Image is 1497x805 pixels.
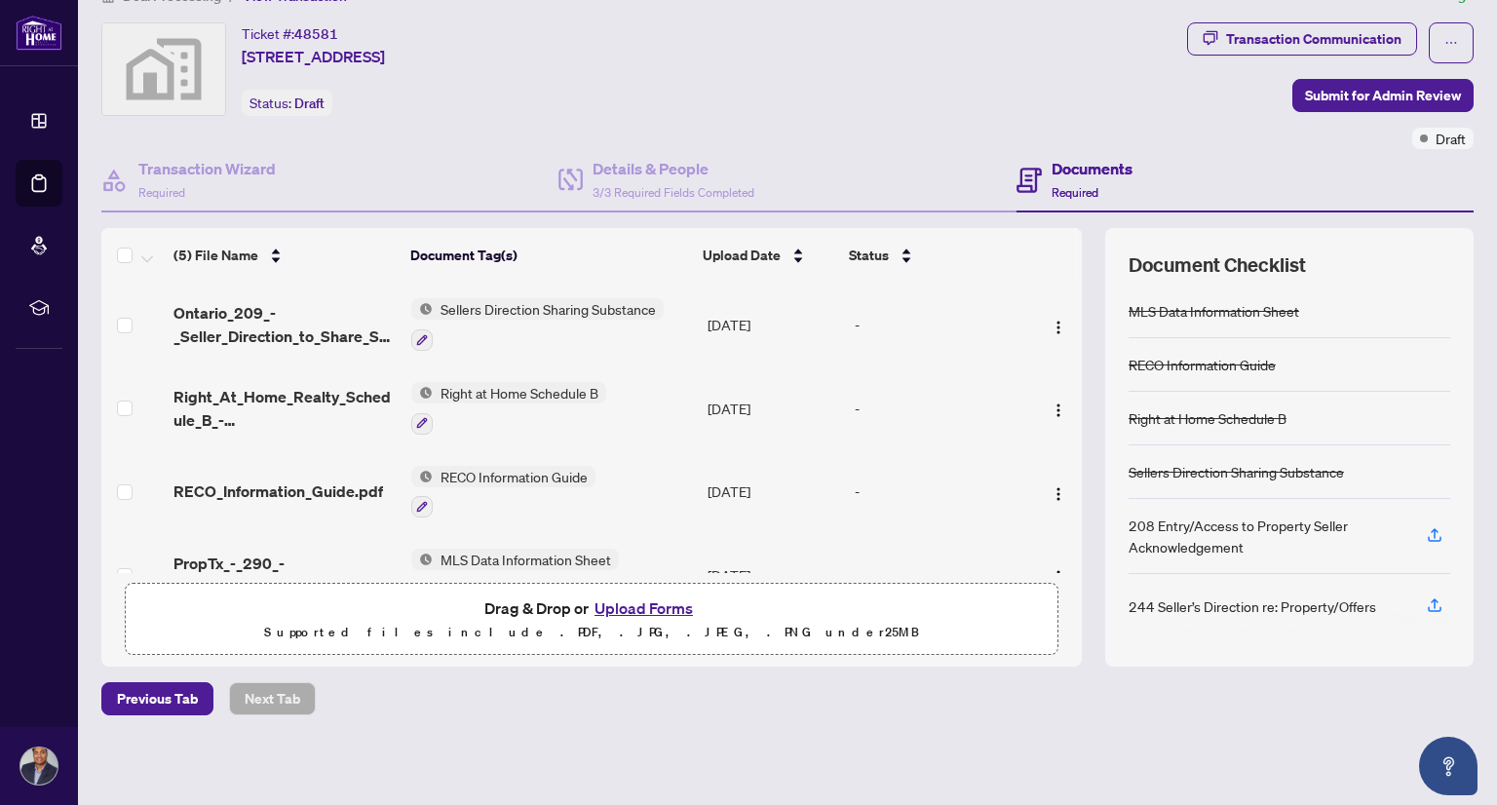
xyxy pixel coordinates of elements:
[1226,23,1401,55] div: Transaction Communication
[593,157,754,180] h4: Details & People
[411,298,664,351] button: Status IconSellers Direction Sharing Substance
[403,228,695,283] th: Document Tag(s)
[1043,476,1074,507] button: Logo
[1187,22,1417,56] button: Transaction Communication
[1436,128,1466,149] span: Draft
[1043,559,1074,591] button: Logo
[1129,300,1299,322] div: MLS Data Information Sheet
[1305,80,1461,111] span: Submit for Admin Review
[700,366,847,450] td: [DATE]
[229,682,316,715] button: Next Tab
[855,480,1022,502] div: -
[411,466,595,518] button: Status IconRECO Information Guide
[173,479,383,503] span: RECO_Information_Guide.pdf
[411,382,606,435] button: Status IconRight at Home Schedule B
[1052,157,1132,180] h4: Documents
[1129,461,1344,482] div: Sellers Direction Sharing Substance
[1051,402,1066,418] img: Logo
[126,584,1057,656] span: Drag & Drop orUpload FormsSupported files include .PDF, .JPG, .JPEG, .PNG under25MB
[411,298,433,320] img: Status Icon
[20,747,58,785] img: Profile Icon
[433,298,664,320] span: Sellers Direction Sharing Substance
[411,466,433,487] img: Status Icon
[589,595,699,621] button: Upload Forms
[138,157,276,180] h4: Transaction Wizard
[1043,309,1074,340] button: Logo
[1129,595,1376,617] div: 244 Seller’s Direction re: Property/Offers
[433,466,595,487] span: RECO Information Guide
[102,23,225,115] img: svg%3e
[137,621,1046,644] p: Supported files include .PDF, .JPG, .JPEG, .PNG under 25 MB
[855,564,1022,586] div: -
[101,682,213,715] button: Previous Tab
[411,382,433,403] img: Status Icon
[849,245,889,266] span: Status
[411,549,619,601] button: Status IconMLS Data Information Sheet
[173,385,395,432] span: Right_At_Home_Realty_Schedule_B_-_Agreement_of_Purchase_and_Sale.pdf
[173,301,395,348] span: Ontario_209_-_Seller_Direction_to_Share_Substance_of_Offers.pdf
[16,15,62,51] img: logo
[1051,486,1066,502] img: Logo
[294,25,338,43] span: 48581
[242,90,332,116] div: Status:
[1444,36,1458,50] span: ellipsis
[117,683,198,714] span: Previous Tab
[138,185,185,200] span: Required
[433,382,606,403] span: Right at Home Schedule B
[700,283,847,366] td: [DATE]
[1051,320,1066,335] img: Logo
[242,22,338,45] div: Ticket #:
[1129,407,1286,429] div: Right at Home Schedule B
[1129,354,1276,375] div: RECO Information Guide
[855,398,1022,419] div: -
[294,95,325,112] span: Draft
[166,228,403,283] th: (5) File Name
[1419,737,1478,795] button: Open asap
[411,549,433,570] img: Status Icon
[700,533,847,617] td: [DATE]
[1052,185,1098,200] span: Required
[703,245,781,266] span: Upload Date
[173,552,395,598] span: PropTx_-_290_-_MLS_Data_Information_Form_-_Freehold_-_Sale.pdf
[855,314,1022,335] div: -
[173,245,258,266] span: (5) File Name
[1129,251,1306,279] span: Document Checklist
[1292,79,1474,112] button: Submit for Admin Review
[841,228,1024,283] th: Status
[433,549,619,570] span: MLS Data Information Sheet
[695,228,841,283] th: Upload Date
[484,595,699,621] span: Drag & Drop or
[1043,393,1074,424] button: Logo
[242,45,385,68] span: [STREET_ADDRESS]
[1129,515,1403,557] div: 208 Entry/Access to Property Seller Acknowledgement
[593,185,754,200] span: 3/3 Required Fields Completed
[1051,569,1066,585] img: Logo
[700,450,847,534] td: [DATE]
